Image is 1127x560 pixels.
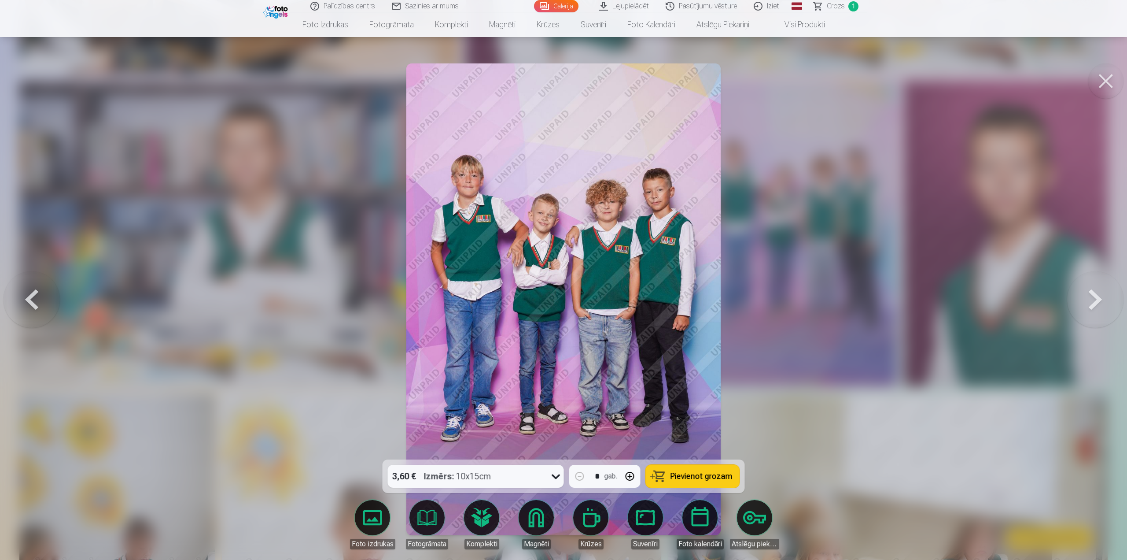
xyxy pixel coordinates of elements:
[827,1,845,11] span: Grozs
[424,470,454,482] strong: Izmērs :
[522,539,551,549] div: Magnēti
[424,12,479,37] a: Komplekti
[457,500,506,549] a: Komplekti
[631,539,659,549] div: Suvenīri
[348,500,397,549] a: Foto izdrukas
[479,12,526,37] a: Magnēti
[730,500,779,549] a: Atslēgu piekariņi
[388,465,420,488] div: 3,60 €
[292,12,359,37] a: Foto izdrukas
[566,500,615,549] a: Krūzes
[526,12,570,37] a: Krūzes
[402,500,452,549] a: Fotogrāmata
[604,471,618,482] div: gab.
[848,1,858,11] span: 1
[350,539,395,549] div: Foto izdrukas
[730,539,779,549] div: Atslēgu piekariņi
[670,472,733,480] span: Pievienot grozam
[424,465,491,488] div: 10x15cm
[512,500,561,549] a: Magnēti
[675,500,725,549] a: Foto kalendāri
[646,465,740,488] button: Pievienot grozam
[263,4,290,19] img: /fa1
[617,12,686,37] a: Foto kalendāri
[621,500,670,549] a: Suvenīri
[578,539,604,549] div: Krūzes
[359,12,424,37] a: Fotogrāmata
[686,12,760,37] a: Atslēgu piekariņi
[570,12,617,37] a: Suvenīri
[760,12,836,37] a: Visi produkti
[677,539,724,549] div: Foto kalendāri
[406,539,448,549] div: Fotogrāmata
[464,539,499,549] div: Komplekti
